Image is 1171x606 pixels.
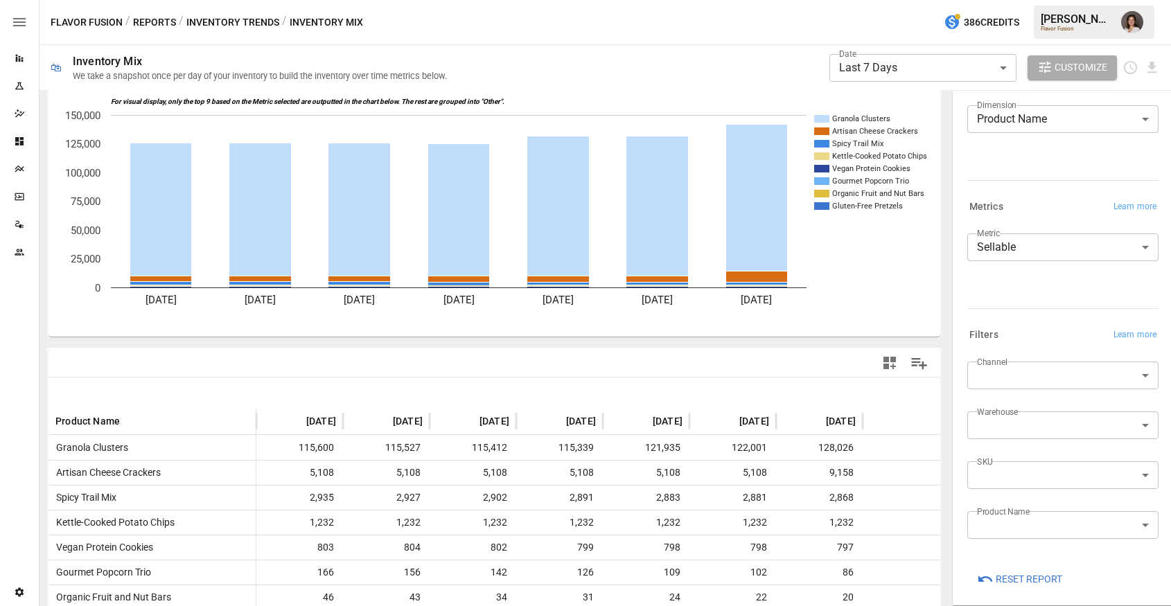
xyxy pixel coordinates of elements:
[437,461,509,485] span: 5,108
[832,114,890,123] text: Granola Clusters
[263,560,336,585] span: 166
[977,356,1007,368] label: Channel
[523,535,596,560] span: 799
[610,461,683,485] span: 5,108
[133,14,176,31] button: Reports
[55,414,120,428] span: Product Name
[632,411,651,431] button: Sort
[437,485,509,510] span: 2,902
[839,61,897,74] span: Last 7 Days
[523,560,596,585] span: 126
[741,294,772,306] text: [DATE]
[51,567,151,578] span: Gourmet Popcorn Trio
[938,10,1025,35] button: 386Credits
[121,411,141,431] button: Sort
[610,510,683,535] span: 1,232
[179,14,184,31] div: /
[610,436,683,460] span: 121,935
[969,199,1003,215] h6: Metrics
[996,571,1062,588] span: Reset Report
[783,461,856,485] span: 9,158
[832,152,927,161] text: Kettle-Cooked Potato Chips
[71,253,100,265] text: 25,000
[826,414,856,428] span: [DATE]
[1028,55,1118,80] button: Customize
[719,411,738,431] button: Sort
[977,456,993,467] label: SKU
[437,436,509,460] span: 115,412
[832,189,924,198] text: Organic Fruit and Nut Bars
[350,436,423,460] span: 115,527
[51,517,175,528] span: Kettle-Cooked Potato Chips
[1121,11,1143,33] img: Franziska Ibscher
[839,48,856,60] label: Date
[51,14,123,31] button: Flavor Fusion
[696,535,769,560] span: 798
[696,461,769,485] span: 5,108
[1122,60,1138,75] button: Schedule report
[350,510,423,535] span: 1,232
[783,560,856,585] span: 86
[285,411,305,431] button: Sort
[642,294,673,306] text: [DATE]
[1113,328,1156,342] span: Learn more
[964,14,1019,31] span: 386 Credits
[523,461,596,485] span: 5,108
[146,294,177,306] text: [DATE]
[306,414,336,428] span: [DATE]
[783,510,856,535] span: 1,232
[1113,3,1152,42] button: Franziska Ibscher
[832,177,909,186] text: Gourmet Popcorn Trio
[437,535,509,560] span: 802
[967,233,1159,261] div: Sellable
[967,105,1159,133] div: Product Name
[125,14,130,31] div: /
[71,224,100,237] text: 50,000
[65,167,100,179] text: 100,000
[350,461,423,485] span: 5,108
[73,71,447,81] div: We take a snapshot once per day of your inventory to build the inventory over time metrics below.
[1055,59,1107,76] span: Customize
[523,436,596,460] span: 115,339
[350,560,423,585] span: 156
[739,414,769,428] span: [DATE]
[51,442,128,453] span: Granola Clusters
[350,535,423,560] span: 804
[1113,200,1156,214] span: Learn more
[543,294,574,306] text: [DATE]
[904,348,935,379] button: Manage Columns
[969,328,998,343] h6: Filters
[51,591,171,603] span: Organic Fruit and Nut Bars
[977,99,1016,111] label: Dimension
[610,535,683,560] span: 798
[977,406,1018,418] label: Warehouse
[523,485,596,510] span: 2,891
[783,535,856,560] span: 797
[186,14,279,31] button: Inventory Trends
[696,436,769,460] span: 122,001
[696,485,769,510] span: 2,881
[437,560,509,585] span: 142
[51,467,161,478] span: Artisan Cheese Crackers
[51,542,153,553] span: Vegan Protein Cookies
[832,164,910,173] text: Vegan Protein Cookies
[566,414,596,428] span: [DATE]
[459,411,478,431] button: Sort
[977,506,1030,517] label: Product Name
[832,202,903,211] text: Gluten-Free Pretzels
[653,414,683,428] span: [DATE]
[65,109,100,122] text: 150,000
[73,55,142,68] div: Inventory Mix
[1041,12,1113,26] div: [PERSON_NAME]
[71,195,100,208] text: 75,000
[51,61,62,74] div: 🛍
[350,485,423,510] span: 2,927
[65,138,100,150] text: 125,000
[832,127,918,136] text: Artisan Cheese Crackers
[479,414,509,428] span: [DATE]
[263,535,336,560] span: 803
[1144,60,1160,75] button: Download report
[49,87,940,337] svg: A chart.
